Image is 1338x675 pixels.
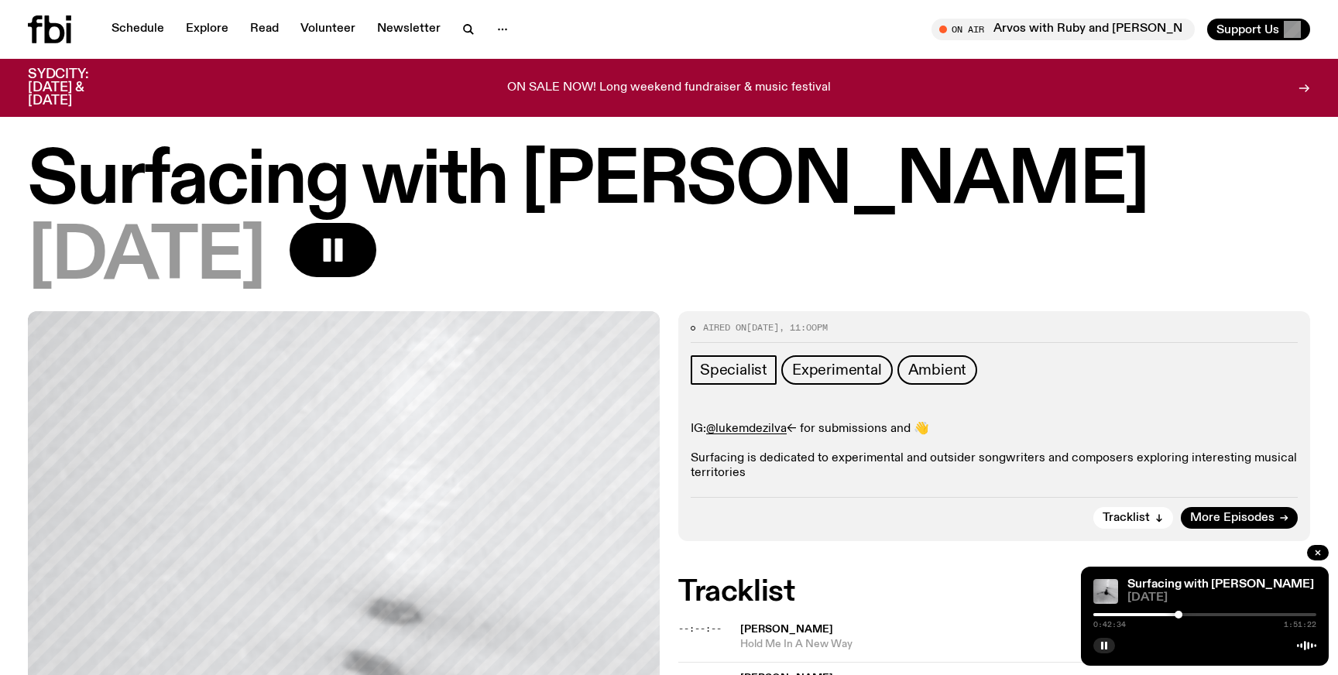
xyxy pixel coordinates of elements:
[746,321,779,334] span: [DATE]
[678,622,722,635] span: --:--:--
[28,68,127,108] h3: SYDCITY: [DATE] & [DATE]
[1093,507,1173,529] button: Tracklist
[706,423,787,435] a: @lukemdezilva
[102,19,173,40] a: Schedule
[703,321,746,334] span: Aired on
[779,321,828,334] span: , 11:00pm
[931,19,1195,40] button: On AirArvos with Ruby and [PERSON_NAME]
[740,637,1310,652] span: Hold Me In A New Way
[241,19,288,40] a: Read
[28,147,1310,217] h1: Surfacing with [PERSON_NAME]
[700,361,767,379] span: Specialist
[507,81,831,95] p: ON SALE NOW! Long weekend fundraiser & music festival
[691,355,777,385] a: Specialist
[908,361,967,379] span: Ambient
[897,355,978,385] a: Ambient
[177,19,238,40] a: Explore
[368,19,450,40] a: Newsletter
[792,361,882,379] span: Experimental
[1181,507,1298,529] a: More Episodes
[1207,19,1310,40] button: Support Us
[291,19,365,40] a: Volunteer
[1216,22,1279,36] span: Support Us
[1284,621,1316,629] span: 1:51:22
[1103,512,1150,524] span: Tracklist
[1093,621,1126,629] span: 0:42:34
[678,578,1310,606] h2: Tracklist
[1127,578,1314,591] a: Surfacing with [PERSON_NAME]
[28,223,265,293] span: [DATE]
[691,422,1298,481] p: IG: <- for submissions and 👋 Surfacing is dedicated to experimental and outsider songwriters and ...
[1190,512,1275,524] span: More Episodes
[781,355,893,385] a: Experimental
[740,624,833,635] span: [PERSON_NAME]
[1127,592,1316,604] span: [DATE]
